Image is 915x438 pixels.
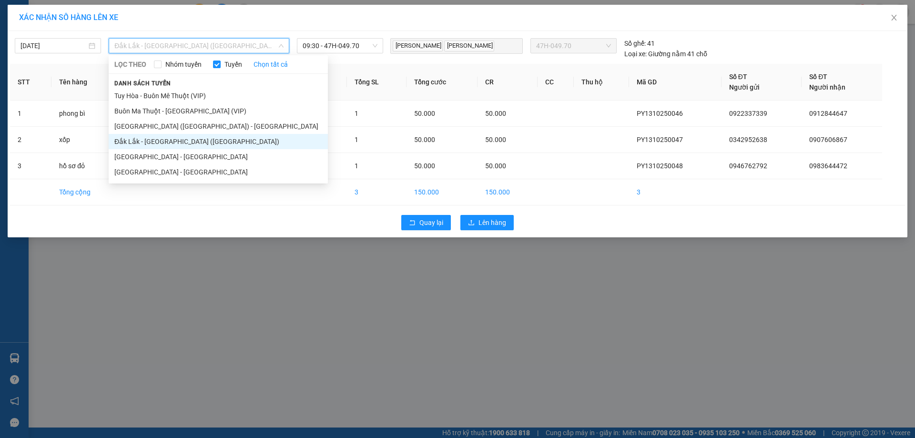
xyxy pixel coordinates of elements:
button: rollbackQuay lại [401,215,451,230]
th: Tổng SL [347,64,407,101]
li: [GEOGRAPHIC_DATA] - [GEOGRAPHIC_DATA] [109,149,328,164]
span: rollback [409,219,416,227]
span: 09:30 - 47H-049.70 [303,39,377,53]
span: Người gửi [729,83,760,91]
span: close [890,14,898,21]
th: Tổng cước [407,64,478,101]
td: 1 [10,101,51,127]
span: 1 [355,110,358,117]
th: Tên hàng [51,64,122,101]
li: Buôn Ma Thuột - [GEOGRAPHIC_DATA] (VIP) [109,103,328,119]
span: [PERSON_NAME] [444,41,494,51]
span: Danh sách tuyến [109,79,177,88]
td: 2 [10,127,51,153]
span: upload [468,219,475,227]
div: 41 [624,38,655,49]
span: Lên hàng [478,217,506,228]
span: Số ghế: [624,38,646,49]
th: Mã GD [629,64,722,101]
td: 150.000 [478,179,538,205]
span: 47H-049.70 [536,39,610,53]
span: PY1310250048 [637,162,683,170]
li: [GEOGRAPHIC_DATA] - [GEOGRAPHIC_DATA] [109,164,328,180]
td: 3 [629,179,722,205]
span: 0912844647 [809,110,847,117]
span: 0983644472 [809,162,847,170]
button: uploadLên hàng [460,215,514,230]
a: Chọn tất cả [254,59,288,70]
span: Người nhận [809,83,845,91]
span: Tuyến [221,59,246,70]
span: 1 [355,162,358,170]
span: PY1310250047 [637,136,683,143]
td: Tổng cộng [51,179,122,205]
th: CR [478,64,538,101]
span: Đắk Lắk - Phú Yên (SC) [114,39,284,53]
span: down [278,43,284,49]
td: 3 [347,179,407,205]
span: Loại xe: [624,49,647,59]
span: 50.000 [485,110,506,117]
li: Tuy Hòa - Buôn Mê Thuột (VIP) [109,88,328,103]
span: [PERSON_NAME] [393,41,443,51]
th: Thu hộ [574,64,629,101]
span: Số ĐT [809,73,827,81]
span: Số ĐT [729,73,747,81]
td: 150.000 [407,179,478,205]
li: [GEOGRAPHIC_DATA] ([GEOGRAPHIC_DATA]) - [GEOGRAPHIC_DATA] [109,119,328,134]
input: 13/10/2025 [20,41,87,51]
span: Nhóm tuyến [162,59,205,70]
span: 50.000 [414,136,435,143]
td: 3 [10,153,51,179]
span: 50.000 [485,136,506,143]
span: 1 [355,136,358,143]
span: PY1310250046 [637,110,683,117]
li: Đắk Lắk - [GEOGRAPHIC_DATA] ([GEOGRAPHIC_DATA]) [109,134,328,149]
span: 50.000 [414,162,435,170]
span: 50.000 [485,162,506,170]
span: 0907606867 [809,136,847,143]
th: CC [538,64,573,101]
td: hồ sơ đỏ [51,153,122,179]
span: 50.000 [414,110,435,117]
span: 0946762792 [729,162,767,170]
td: phong bì [51,101,122,127]
span: 0342952638 [729,136,767,143]
td: xốp [51,127,122,153]
div: Giường nằm 41 chỗ [624,49,707,59]
span: 0922337339 [729,110,767,117]
span: Quay lại [419,217,443,228]
span: XÁC NHẬN SỐ HÀNG LÊN XE [19,13,118,22]
button: Close [881,5,907,31]
span: LỌC THEO [114,59,146,70]
th: STT [10,64,51,101]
